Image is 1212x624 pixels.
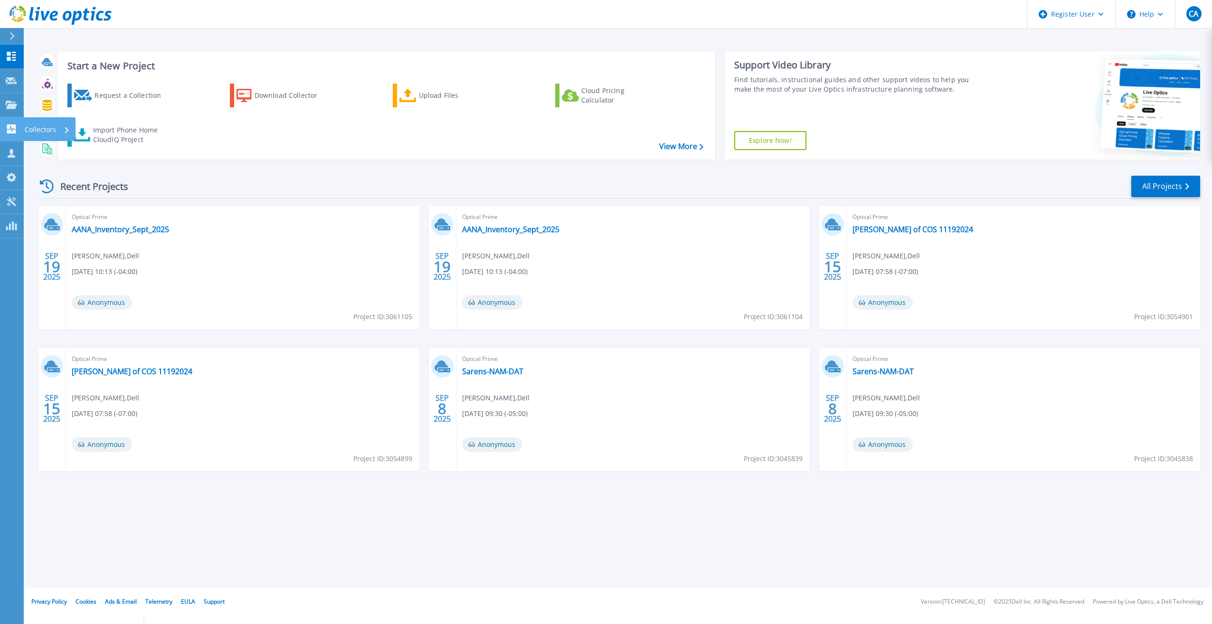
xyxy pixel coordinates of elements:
[72,266,137,277] span: [DATE] 10:13 (-04:00)
[852,266,918,277] span: [DATE] 07:58 (-07:00)
[72,393,139,403] span: [PERSON_NAME] , Dell
[462,437,522,452] span: Anonymous
[72,354,414,364] span: Optical Prime
[1134,312,1193,322] span: Project ID: 3054901
[581,86,657,105] div: Cloud Pricing Calculator
[72,225,169,234] a: AANA_Inventory_Sept_2025
[255,86,331,105] div: Download Collector
[419,86,495,105] div: Upload Files
[852,367,914,376] a: Sarens-NAM-DAT
[67,84,173,107] a: Request a Collection
[824,249,842,284] div: SEP 2025
[462,367,523,376] a: Sarens-NAM-DAT
[462,408,528,419] span: [DATE] 09:30 (-05:00)
[438,405,446,413] span: 8
[25,117,56,142] p: Collectors
[43,263,60,271] span: 19
[824,391,842,426] div: SEP 2025
[852,354,1194,364] span: Optical Prime
[72,212,414,222] span: Optical Prime
[353,312,412,322] span: Project ID: 3061105
[37,175,141,198] div: Recent Projects
[1093,599,1203,605] li: Powered by Live Optics, a Dell Technology
[181,597,195,605] a: EULA
[852,408,918,419] span: [DATE] 09:30 (-05:00)
[824,263,841,271] span: 15
[145,597,172,605] a: Telemetry
[828,405,837,413] span: 8
[462,393,530,403] span: [PERSON_NAME] , Dell
[852,225,973,234] a: [PERSON_NAME] of COS 11192024
[852,295,913,310] span: Anonymous
[72,295,132,310] span: Anonymous
[434,263,451,271] span: 19
[230,84,336,107] a: Download Collector
[555,84,661,107] a: Cloud Pricing Calculator
[462,354,804,364] span: Optical Prime
[204,597,225,605] a: Support
[72,408,137,419] span: [DATE] 07:58 (-07:00)
[31,597,67,605] a: Privacy Policy
[994,599,1084,605] li: © 2025 Dell Inc. All Rights Reserved
[734,131,806,150] a: Explore Now!
[433,249,451,284] div: SEP 2025
[43,405,60,413] span: 15
[852,437,913,452] span: Anonymous
[734,59,980,71] div: Support Video Library
[921,599,985,605] li: Version: [TECHNICAL_ID]
[462,212,804,222] span: Optical Prime
[72,367,192,376] a: [PERSON_NAME] of COS 11192024
[433,391,451,426] div: SEP 2025
[462,225,559,234] a: AANA_Inventory_Sept_2025
[93,125,167,144] div: Import Phone Home CloudIQ Project
[852,212,1194,222] span: Optical Prime
[744,454,803,464] span: Project ID: 3045839
[462,266,528,277] span: [DATE] 10:13 (-04:00)
[1134,454,1193,464] span: Project ID: 3045838
[1131,176,1200,197] a: All Projects
[353,454,412,464] span: Project ID: 3054899
[95,86,170,105] div: Request a Collection
[43,249,61,284] div: SEP 2025
[852,251,920,261] span: [PERSON_NAME] , Dell
[744,312,803,322] span: Project ID: 3061104
[393,84,499,107] a: Upload Files
[852,393,920,403] span: [PERSON_NAME] , Dell
[72,251,139,261] span: [PERSON_NAME] , Dell
[659,142,703,151] a: View More
[1189,10,1198,18] span: CA
[105,597,137,605] a: Ads & Email
[43,391,61,426] div: SEP 2025
[72,437,132,452] span: Anonymous
[462,295,522,310] span: Anonymous
[734,75,980,94] div: Find tutorials, instructional guides and other support videos to help you make the most of your L...
[67,61,703,71] h3: Start a New Project
[76,597,96,605] a: Cookies
[462,251,530,261] span: [PERSON_NAME] , Dell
